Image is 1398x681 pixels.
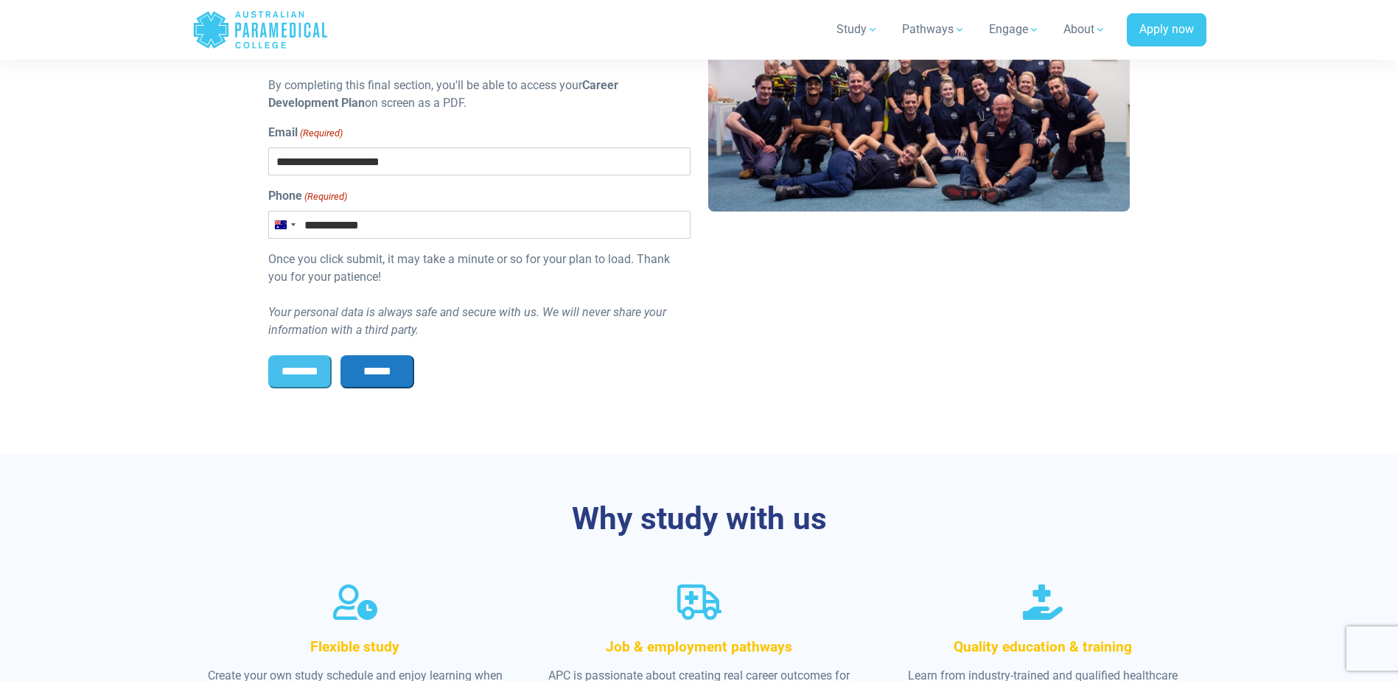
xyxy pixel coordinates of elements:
span: (Required) [303,189,347,204]
h3: Why study with us [268,500,1130,538]
i: Your personal data is always safe and secure with us. We will never share your information with a... [268,305,666,337]
a: Engage [980,9,1049,50]
a: Study [828,9,887,50]
label: Email [268,124,343,142]
span: (Required) [298,126,343,141]
a: Pathways [893,9,974,50]
span: Job & employment pathways [606,638,792,655]
a: Australian Paramedical College [192,6,329,54]
div: Once you click submit, it may take a minute or so for your plan to load. Thank you for your patie... [268,251,691,339]
div: You're nearly finished! By completing this final section, you'll be able to access your on screen... [268,41,691,112]
span: Quality education & training [954,638,1132,655]
button: Selected country [269,212,300,238]
label: Phone [268,187,347,205]
a: Apply now [1127,13,1206,47]
a: About [1055,9,1115,50]
span: Flexible study [310,638,399,655]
